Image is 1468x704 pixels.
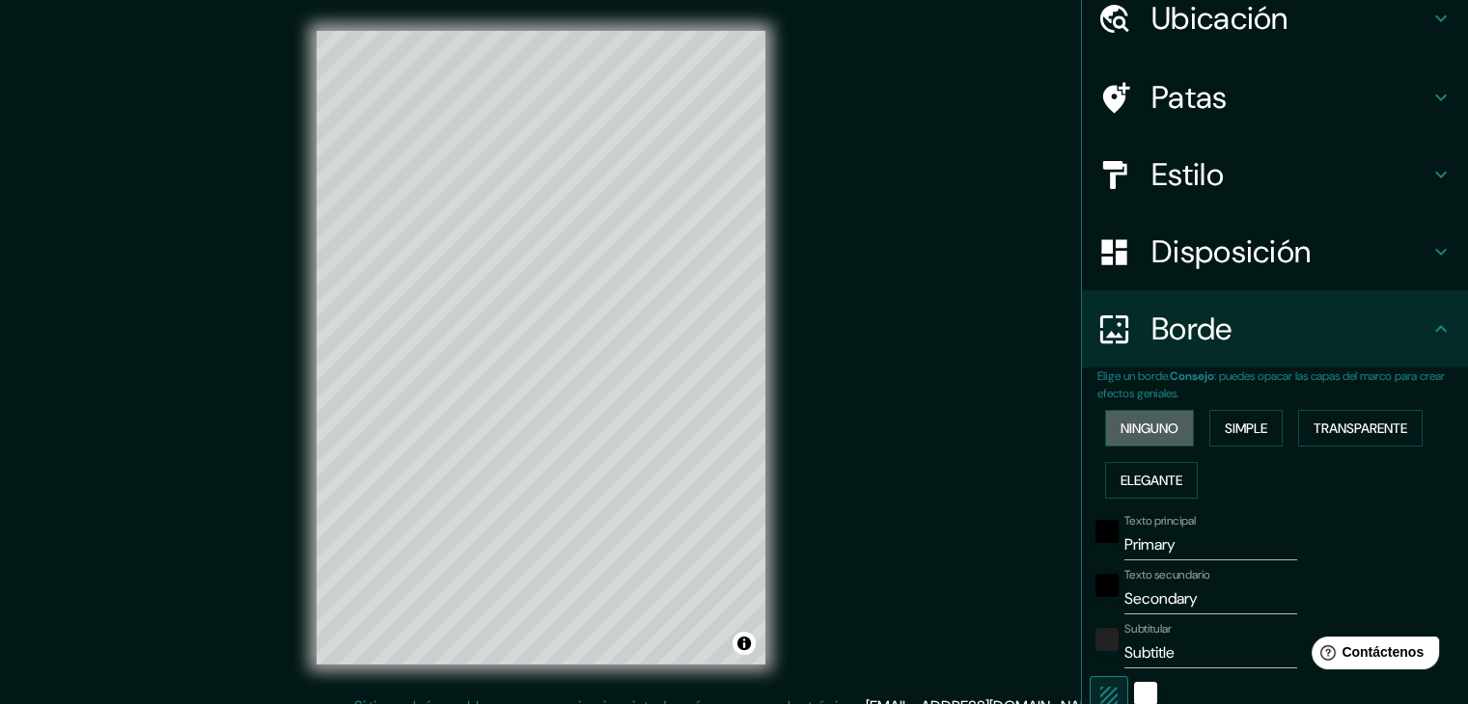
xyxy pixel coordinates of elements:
[1209,410,1283,447] button: Simple
[1082,213,1468,290] div: Disposición
[1170,368,1214,384] font: Consejo
[1151,231,1311,272] font: Disposición
[1314,420,1407,437] font: Transparente
[1105,410,1194,447] button: Ninguno
[1124,513,1196,528] font: Texto principal
[1151,77,1228,118] font: Patas
[1082,59,1468,136] div: Patas
[1095,520,1119,543] button: negro
[1095,574,1119,597] button: negro
[1121,420,1178,437] font: Ninguno
[1151,154,1224,195] font: Estilo
[1298,410,1423,447] button: Transparente
[1225,420,1267,437] font: Simple
[1124,621,1172,636] font: Subtitular
[1097,368,1170,384] font: Elige un borde.
[1105,462,1198,499] button: Elegante
[1124,567,1210,582] font: Texto secundario
[1151,309,1233,349] font: Borde
[1121,472,1182,489] font: Elegante
[1296,629,1447,683] iframe: Lanzador de widgets de ayuda
[1097,368,1445,401] font: : puedes opacar las capas del marco para crear efectos geniales.
[1082,136,1468,213] div: Estilo
[1082,290,1468,367] div: Borde
[1095,628,1119,651] button: color-222222
[733,632,756,655] button: Activar o desactivar atribución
